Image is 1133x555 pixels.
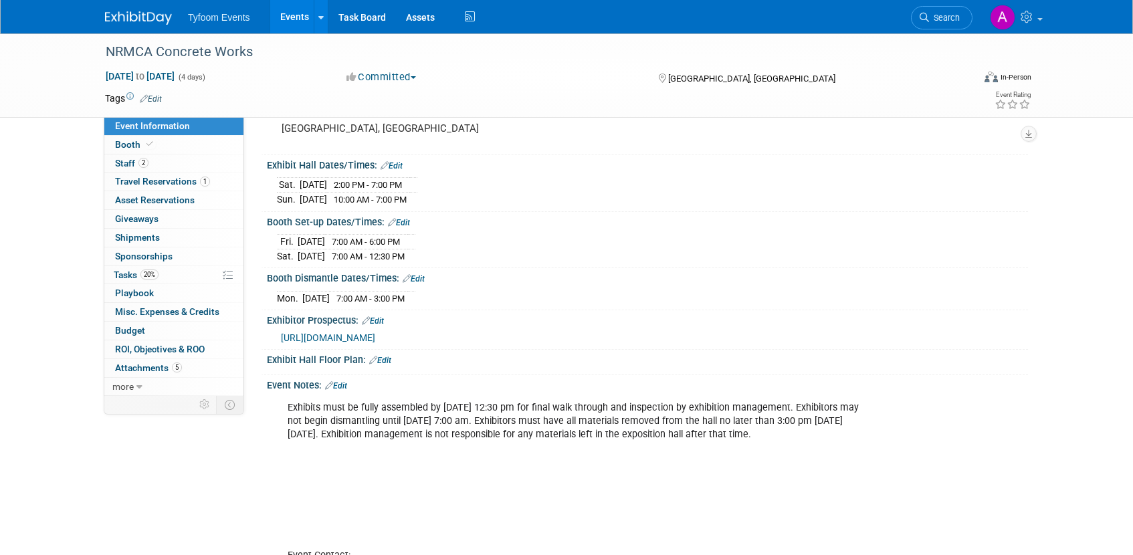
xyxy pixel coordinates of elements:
div: Booth Set-up Dates/Times: [267,212,1028,229]
span: to [134,71,146,82]
div: In-Person [1000,72,1031,82]
span: 1 [200,177,210,187]
div: Event Notes: [267,375,1028,393]
div: Event Rating [995,92,1031,98]
span: 7:00 AM - 6:00 PM [332,237,400,247]
span: Misc. Expenses & Credits [115,306,219,317]
a: Asset Reservations [104,191,243,209]
div: Booth Dismantle Dates/Times: [267,268,1028,286]
button: Committed [342,70,421,84]
a: Edit [325,381,347,391]
div: Event Format [894,70,1031,90]
td: [DATE] [300,178,327,193]
td: Personalize Event Tab Strip [193,396,217,413]
span: Playbook [115,288,154,298]
a: Booth [104,136,243,154]
a: Sponsorships [104,247,243,265]
td: Fri. [277,235,298,249]
a: Giveaways [104,210,243,228]
a: Edit [381,161,403,171]
td: Toggle Event Tabs [217,396,244,413]
span: Search [929,13,960,23]
span: more [112,381,134,392]
img: Angie Nichols [990,5,1015,30]
div: NRMCA Concrete Works [101,40,952,64]
span: Travel Reservations [115,176,210,187]
td: Sat. [277,178,300,193]
span: 7:00 AM - 12:30 PM [332,251,405,261]
td: Tags [105,92,162,105]
span: 7:00 AM - 3:00 PM [336,294,405,304]
span: Event Information [115,120,190,131]
span: Tyfoom Events [188,12,250,23]
td: [DATE] [298,249,325,263]
span: 2 [138,158,148,168]
pre: [GEOGRAPHIC_DATA], [GEOGRAPHIC_DATA] [282,122,569,134]
span: Shipments [115,232,160,243]
a: more [104,378,243,396]
a: Search [911,6,972,29]
div: Exhibit Hall Dates/Times: [267,155,1028,173]
div: Exhibit Hall Floor Plan: [267,350,1028,367]
span: Staff [115,158,148,169]
span: 2:00 PM - 7:00 PM [334,180,402,190]
a: Budget [104,322,243,340]
a: Staff2 [104,154,243,173]
a: Attachments5 [104,359,243,377]
a: Misc. Expenses & Credits [104,303,243,321]
span: ROI, Objectives & ROO [115,344,205,354]
span: 10:00 AM - 7:00 PM [334,195,407,205]
a: Edit [403,274,425,284]
a: ROI, Objectives & ROO [104,340,243,358]
span: Attachments [115,362,182,373]
a: Edit [388,218,410,227]
span: Budget [115,325,145,336]
span: Sponsorships [115,251,173,261]
img: Format-Inperson.png [985,72,998,82]
span: 20% [140,269,159,280]
a: Playbook [104,284,243,302]
a: Edit [362,316,384,326]
td: Sun. [277,193,300,207]
a: Edit [140,94,162,104]
a: Tasks20% [104,266,243,284]
td: [DATE] [300,193,327,207]
a: Travel Reservations1 [104,173,243,191]
a: Event Information [104,117,243,135]
span: [DATE] [DATE] [105,70,175,82]
a: Shipments [104,229,243,247]
span: Booth [115,139,156,150]
span: Tasks [114,269,159,280]
span: 5 [172,362,182,372]
img: ExhibitDay [105,11,172,25]
td: [DATE] [298,235,325,249]
td: [DATE] [302,291,330,305]
a: Edit [369,356,391,365]
i: Booth reservation complete [146,140,153,148]
span: Asset Reservations [115,195,195,205]
td: Mon. [277,291,302,305]
div: Exhibitor Prospectus: [267,310,1028,328]
span: (4 days) [177,73,205,82]
span: Giveaways [115,213,159,224]
td: Sat. [277,249,298,263]
a: [URL][DOMAIN_NAME] [281,332,375,343]
span: [GEOGRAPHIC_DATA], [GEOGRAPHIC_DATA] [668,74,835,84]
